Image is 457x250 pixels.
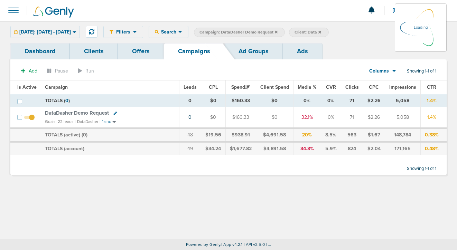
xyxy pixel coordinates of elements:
[420,94,443,107] td: 1.4%
[345,84,359,90] span: Clicks
[389,84,416,90] span: Impressions
[256,128,293,142] td: $4,691.58
[225,107,256,128] td: $160.33
[118,43,164,59] a: Offers
[179,94,201,107] td: 0
[179,142,201,155] td: 49
[363,94,385,107] td: $2.26
[260,84,289,90] span: Client Spend
[414,23,428,32] p: Loading
[321,107,341,128] td: 0%
[209,84,218,90] span: CPL
[225,94,256,107] td: $160.33
[407,166,436,172] span: Showing 1-1 of 1
[201,142,225,155] td: $34.24
[420,128,443,142] td: 0.38%
[298,84,317,90] span: Media %
[179,128,201,142] td: 48
[184,84,197,90] span: Leads
[341,142,363,155] td: 824
[363,128,385,142] td: $1.67
[385,107,420,128] td: 5,058
[321,128,341,142] td: 8.5%
[256,142,293,155] td: $4,891.58
[295,29,321,35] span: Client: Data
[283,43,322,59] a: Ads
[225,142,256,155] td: $1,677.82
[17,84,37,90] span: Is Active
[341,128,363,142] td: 563
[427,84,436,90] span: CTR
[224,43,283,59] a: Ad Groups
[256,94,293,107] td: $0
[385,94,420,107] td: 5,058
[326,84,336,90] span: CVR
[77,119,101,124] small: DataDasher |
[29,68,37,74] span: Add
[393,8,436,13] span: [PERSON_NAME]
[41,128,179,142] td: TOTALS (active) ( )
[41,142,179,155] td: TOTALS (account)
[65,98,68,104] span: 0
[293,128,321,142] td: 20%
[45,110,109,116] span: DataDasher Demo Request
[407,68,436,74] span: Showing 1-1 of 1
[244,242,265,247] span: | API v2.5.0
[33,7,74,18] img: Genly
[41,94,179,107] td: TOTALS ( )
[385,142,420,155] td: 171,165
[10,43,70,59] a: Dashboard
[70,43,118,59] a: Clients
[201,107,225,128] td: $0
[341,94,363,107] td: 71
[225,128,256,142] td: $938.91
[363,107,385,128] td: $2.26
[231,84,250,90] span: Spend
[221,242,242,247] span: | App v4.2.1
[266,242,271,247] span: | ...
[199,29,278,35] span: Campaign: DataDasher Demo Request
[293,142,321,155] td: 34.3%
[45,84,68,90] span: Campaign
[341,107,363,128] td: 71
[363,142,385,155] td: $2.04
[321,142,341,155] td: 5.9%
[83,132,86,138] span: 0
[385,128,420,142] td: 148,784
[201,128,225,142] td: $19.56
[293,107,321,128] td: 32.1%
[188,114,192,120] a: 0
[45,119,76,124] small: Goals: 22 leads |
[420,142,443,155] td: 0.48%
[102,119,111,124] small: 1 snc
[321,94,341,107] td: 0%
[256,107,293,128] td: $0
[369,84,379,90] span: CPC
[201,94,225,107] td: $0
[17,66,41,76] button: Add
[420,107,443,128] td: 1.4%
[164,43,224,59] a: Campaigns
[293,94,321,107] td: 0%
